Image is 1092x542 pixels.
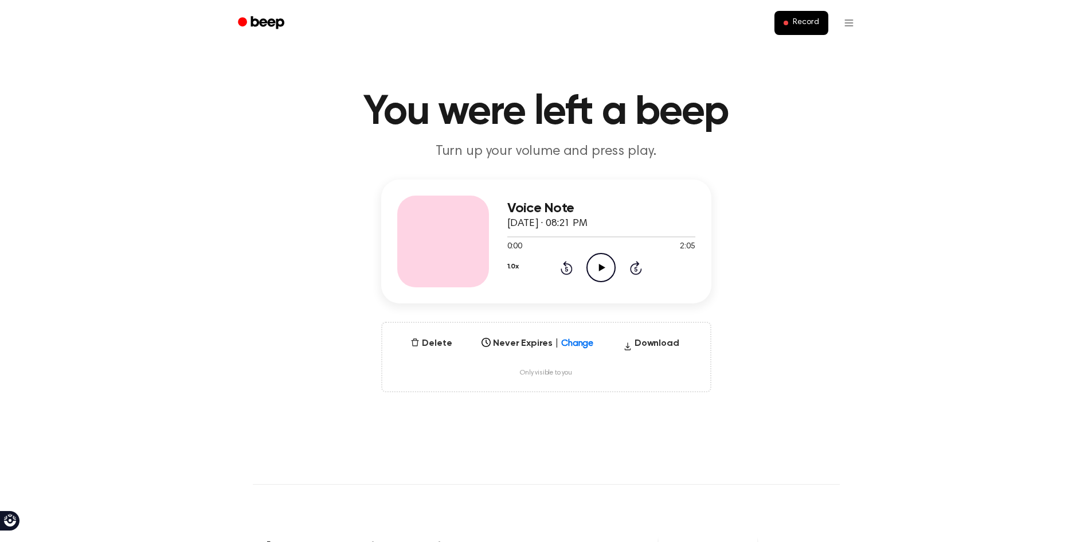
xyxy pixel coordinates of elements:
[507,219,588,229] span: [DATE] · 08:21 PM
[835,9,863,37] button: Open menu
[680,241,695,253] span: 2:05
[793,18,819,28] span: Record
[774,11,828,35] button: Record
[507,241,522,253] span: 0:00
[507,257,519,276] button: 1.0x
[619,337,684,355] button: Download
[253,92,840,133] h1: You were left a beep
[230,12,295,34] a: Beep
[326,142,766,161] p: Turn up your volume and press play.
[520,369,572,377] span: Only visible to you
[507,201,695,216] h3: Voice Note
[406,337,456,350] button: Delete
